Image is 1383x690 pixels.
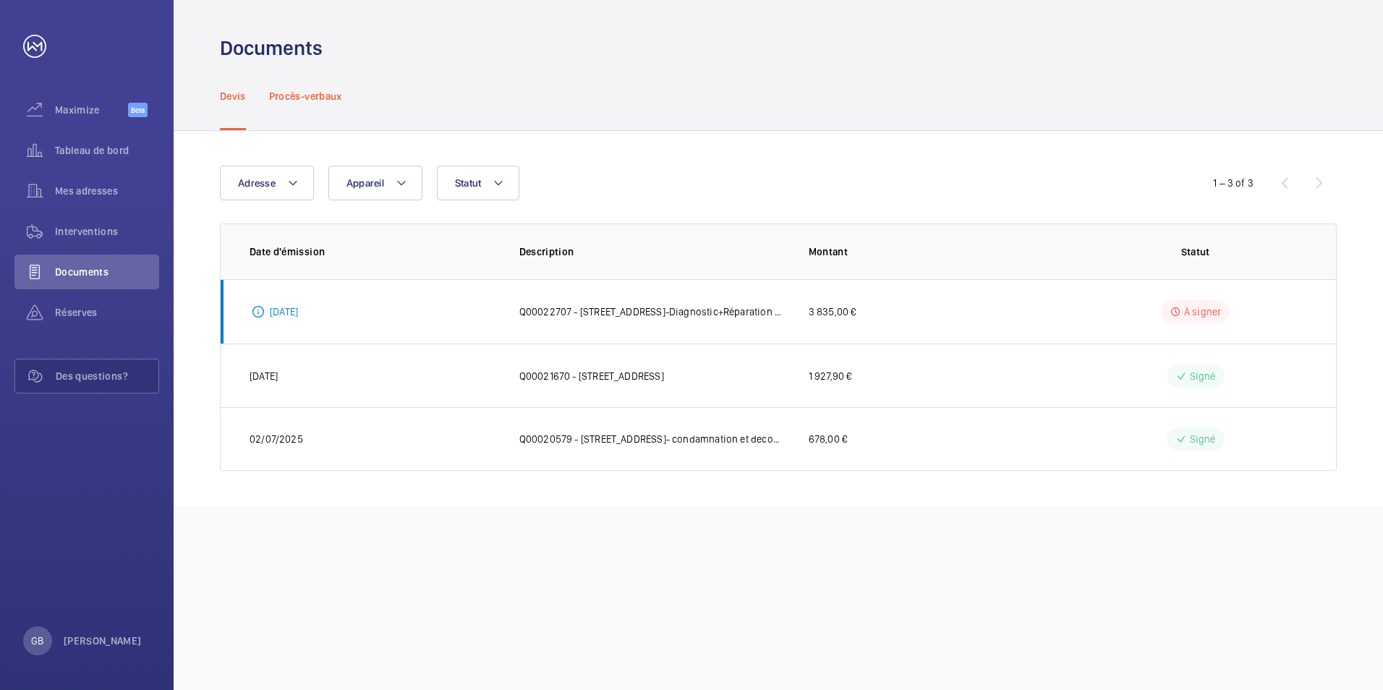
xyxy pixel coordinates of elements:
p: Montant [809,244,1061,259]
p: Signé [1190,432,1216,446]
span: Documents [55,265,159,279]
p: Signé [1190,369,1216,383]
span: Statut [455,177,482,189]
p: 02/07/2025 [250,432,303,446]
div: 1 – 3 of 3 [1213,176,1254,190]
span: Adresse [238,177,276,189]
p: [PERSON_NAME] [64,634,142,648]
span: Beta [128,103,148,117]
span: Mes adresses [55,184,159,198]
p: À signer [1184,304,1221,319]
p: Devis [220,89,246,103]
button: Statut [437,166,520,200]
p: 3 835,00 € [809,304,856,319]
button: Adresse [220,166,314,200]
span: Interventions [55,224,159,239]
p: [DATE] [270,304,298,319]
p: 678,00 € [809,432,847,446]
p: Procès-verbaux [269,89,342,103]
p: Q00022707 - [STREET_ADDRESS]-Diagnostic+Réparation de 2 carte du VF Asc B 76409954 [519,304,786,319]
p: Statut [1084,244,1307,259]
p: 1 927,90 € [809,369,852,383]
span: Appareil [346,177,384,189]
button: Appareil [328,166,422,200]
p: GB [31,634,43,648]
span: Maximize [55,103,128,117]
span: Tableau de bord [55,143,159,158]
span: Des questions? [56,369,158,383]
h1: Documents [220,35,323,61]
span: Réserves [55,305,159,320]
p: Date d'émission [250,244,496,259]
p: Q00021670 - [STREET_ADDRESS] [519,369,664,383]
p: Q00020579 - [STREET_ADDRESS]- condamnation et decondamnation d'étages [519,432,786,446]
p: Description [519,244,786,259]
p: [DATE] [250,369,278,383]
